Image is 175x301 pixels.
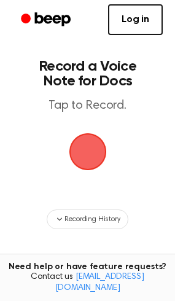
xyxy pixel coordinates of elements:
h1: Record a Voice Note for Docs [22,59,153,88]
a: Log in [108,4,163,35]
span: Recording History [64,214,120,225]
img: Beep Logo [69,133,106,170]
a: [EMAIL_ADDRESS][DOMAIN_NAME] [55,273,144,292]
button: Recording History [47,209,128,229]
a: Beep [12,8,82,32]
p: Tap to Record. [22,98,153,114]
span: Contact us [7,272,168,294]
